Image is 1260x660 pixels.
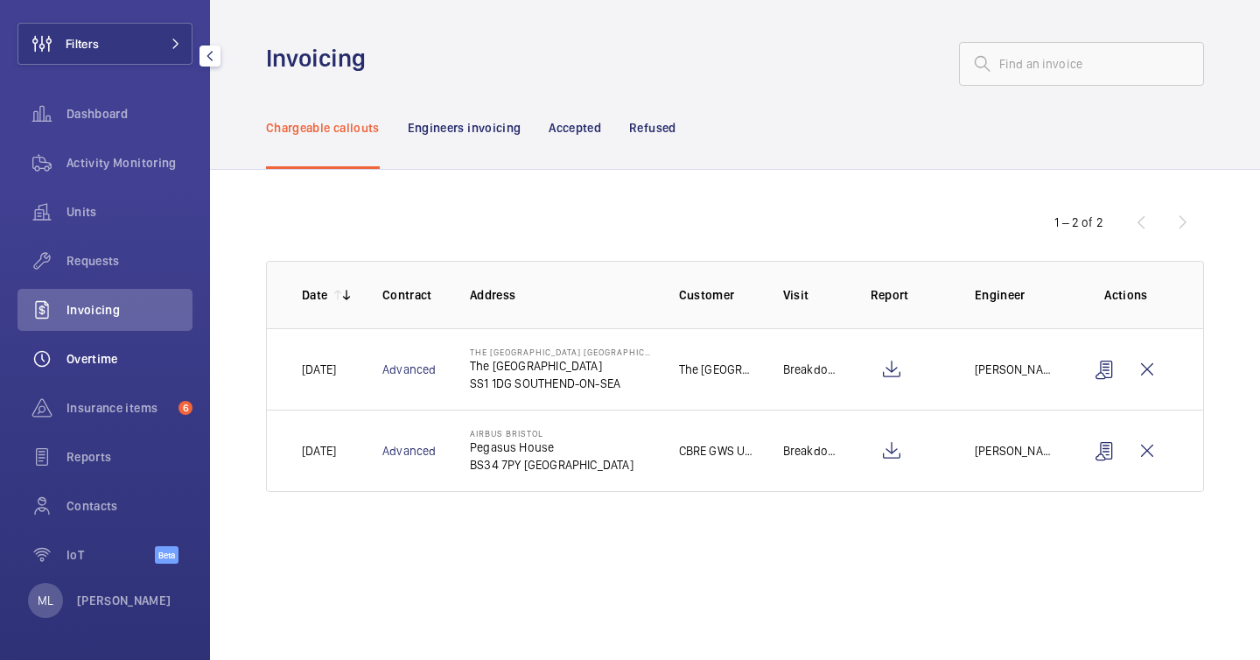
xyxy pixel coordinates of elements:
p: CBRE GWS UK- Airbus Bristol [679,442,755,460]
p: [PERSON_NAME] [77,592,171,609]
span: Overtime [66,350,192,368]
button: Filters [17,23,192,65]
p: Report [871,286,947,304]
p: Address [470,286,651,304]
p: Airbus Bristol [470,428,633,439]
p: BS34 7PY [GEOGRAPHIC_DATA] [470,456,633,474]
input: Find an invoice [959,42,1204,86]
p: The [GEOGRAPHIC_DATA] [GEOGRAPHIC_DATA] [679,361,755,378]
a: Advanced [382,444,436,458]
span: Dashboard [66,105,192,123]
a: Advanced [382,362,436,376]
p: Engineer [975,286,1056,304]
p: [PERSON_NAME] [975,361,1056,378]
span: 6 [178,401,192,415]
p: [DATE] [302,361,336,378]
span: Invoicing [66,301,192,319]
p: [DATE] [302,442,336,460]
div: 1 – 2 of 2 [1054,214,1103,231]
p: The [GEOGRAPHIC_DATA] [470,357,651,375]
span: Activity Monitoring [66,154,192,172]
span: Beta [155,546,178,564]
h1: Invoicing [266,42,376,74]
span: Reports [66,448,192,466]
span: Units [66,203,192,221]
p: Contract [382,286,442,304]
span: Insurance items [66,399,171,417]
p: Visit [783,286,843,304]
p: Breakdown [783,442,843,460]
span: IoT [66,546,155,564]
p: Engineers invoicing [408,119,521,137]
p: SS1 1DG SOUTHEND-ON-SEA [470,375,651,392]
p: Actions [1084,286,1168,304]
p: Refused [629,119,675,137]
p: Accepted [549,119,601,137]
span: Requests [66,252,192,270]
p: Breakdown [783,361,843,378]
p: Customer [679,286,755,304]
p: Chargeable callouts [266,119,380,137]
p: The [GEOGRAPHIC_DATA] [GEOGRAPHIC_DATA] [470,347,651,357]
span: Filters [66,35,99,53]
span: Contacts [66,497,192,515]
p: Pegasus House [470,439,633,456]
p: [PERSON_NAME] [975,442,1056,460]
p: ML [38,592,53,609]
p: Date [302,286,327,304]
